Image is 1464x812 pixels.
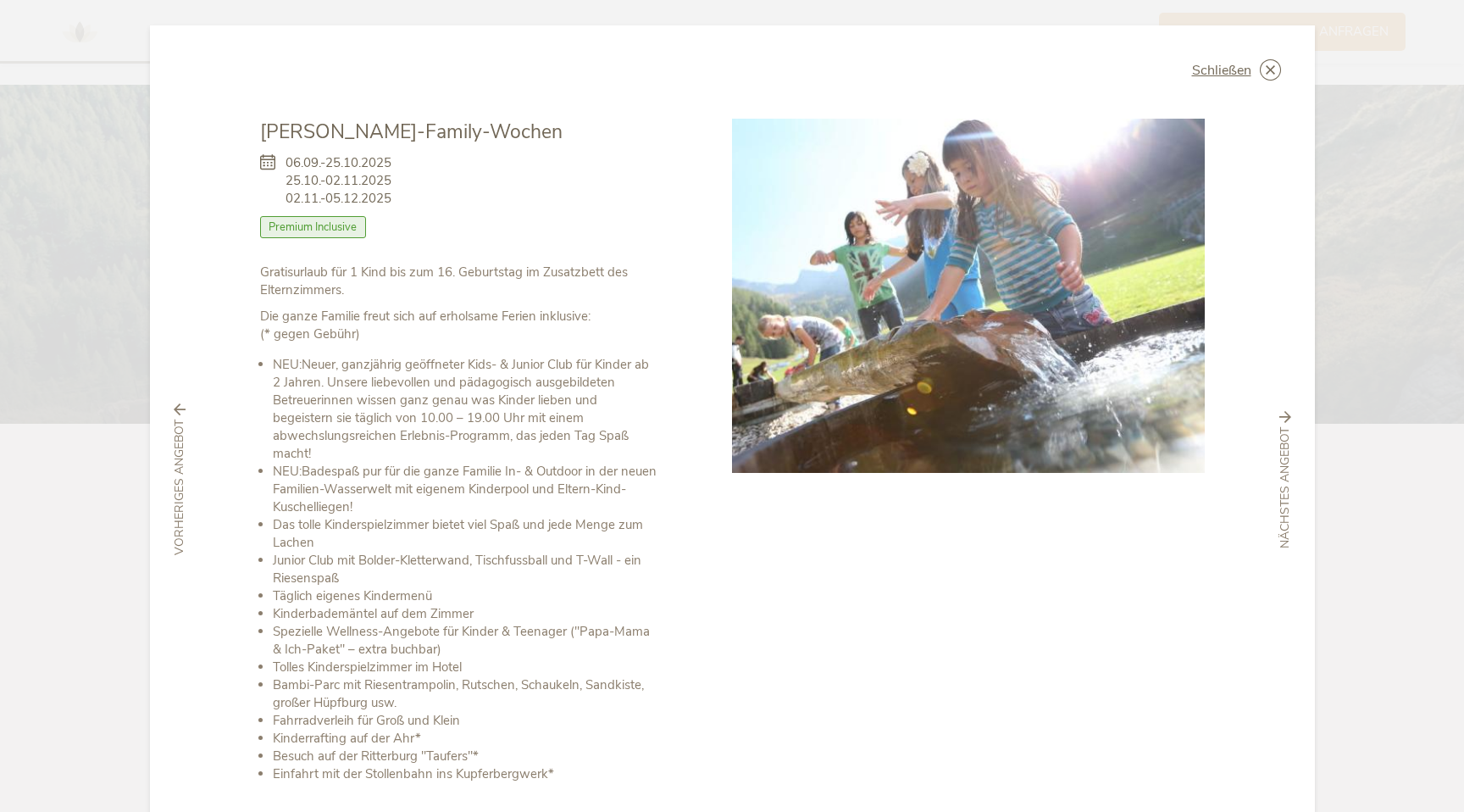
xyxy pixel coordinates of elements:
li: Kinderrafting auf der Ahr* [273,730,657,748]
li: Junior Club mit Bolder-Kletterwand, Tischfussball und T-Wall - ein Riesenspaß [273,552,657,587]
li: Besuch auf der Ritterburg "Taufers"* [273,748,657,765]
span: vorheriges Angebot [171,420,188,555]
li: Spezielle Wellness-Angebote für Kinder & Teenager ("Papa-Mama & Ich-Paket" – extra buchbar) [273,623,657,659]
li: Das tolle Kinderspielzimmer bietet viel Spaß und jede Menge zum Lachen [273,516,657,552]
li: Neuer, ganzjährig geöffneter Kids- & Junior Club für Kinder ab 2 Jahren. Unsere liebevollen und p... [273,356,657,463]
p: (* gegen Gebühr) [260,308,657,343]
b: Die ganze Familie freut sich auf erholsame Ferien inklusive: [260,308,591,325]
li: Badespaß pur für die ganze Familie In- & Outdoor in der neuen Familien-Wasserwelt mit eigenem Kin... [273,463,657,516]
img: Sommer-Family-Wochen [732,119,1205,473]
span: Premium Inclusive [260,216,367,238]
span: nächstes Angebot [1277,427,1294,548]
span: 06.09.-25.10.2025 25.10.-02.11.2025 02.11.-05.12.2025 [286,154,391,208]
li: Bambi-Parc mit Riesentrampolin, Rutschen, Schaukeln, Sandkiste, großer Hüpfburg usw. [273,676,657,712]
span: [PERSON_NAME]-Family-Wochen [260,119,563,145]
b: NEU: [273,463,302,480]
li: Täglich eigenes Kindermenü [273,587,657,605]
li: Einfahrt mit der Stollenbahn ins Kupferbergwerk* [273,765,657,783]
p: Gratisurlaub für 1 Kind bis zum 16. Geburtstag im Zusatzbett des Elternzimmers. [260,264,657,299]
li: Kinderbademäntel auf dem Zimmer [273,605,657,623]
li: Fahrradverleih für Groß und Klein [273,712,657,730]
li: Tolles Kinderspielzimmer im Hotel [273,659,657,676]
b: NEU: [273,356,302,373]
